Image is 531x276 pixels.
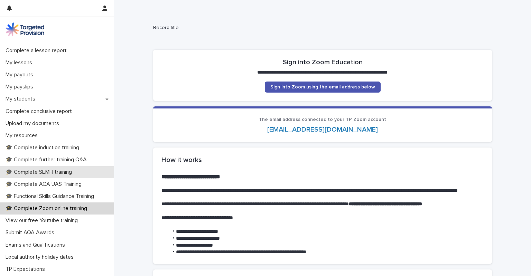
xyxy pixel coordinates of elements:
p: Submit AQA Awards [3,229,60,236]
span: Sign into Zoom using the email address below [270,85,375,89]
p: My students [3,96,41,102]
p: Exams and Qualifications [3,242,71,248]
h2: Record title [153,25,489,31]
h2: Sign into Zoom Education [283,58,363,66]
p: Upload my documents [3,120,65,127]
p: 🎓 Complete AQA UAS Training [3,181,87,188]
p: My lessons [3,59,38,66]
p: 🎓 Complete Zoom online training [3,205,93,212]
span: The email address connected to your TP Zoom account [259,117,386,122]
p: Complete conclusive report [3,108,77,115]
img: M5nRWzHhSzIhMunXDL62 [6,22,44,36]
p: My resources [3,132,43,139]
p: My payslips [3,84,39,90]
p: 🎓 Complete further training Q&A [3,156,92,163]
p: Complete a lesson report [3,47,72,54]
a: Sign into Zoom using the email address below [265,82,381,93]
p: Local authority holiday dates [3,254,79,260]
p: TP Expectations [3,266,50,273]
p: My payouts [3,72,39,78]
p: 🎓 Complete induction training [3,144,85,151]
p: View our free Youtube training [3,217,83,224]
p: 🎓 Complete SEMH training [3,169,77,175]
h2: How it works [161,156,484,164]
a: [EMAIL_ADDRESS][DOMAIN_NAME] [267,126,378,133]
p: 🎓 Functional Skills Guidance Training [3,193,100,200]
